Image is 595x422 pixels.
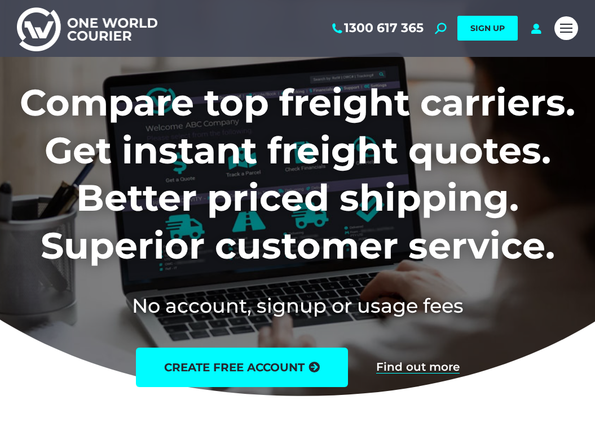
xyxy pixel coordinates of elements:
img: One World Courier [17,6,157,51]
h1: Compare top freight carriers. Get instant freight quotes. Better priced shipping. Superior custom... [17,79,578,269]
a: create free account [136,348,348,387]
a: SIGN UP [457,16,518,41]
span: SIGN UP [470,23,505,33]
a: Mobile menu icon [554,16,578,40]
a: 1300 617 365 [330,21,424,35]
a: Find out more [376,361,460,374]
h2: No account, signup or usage fees [17,292,578,319]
